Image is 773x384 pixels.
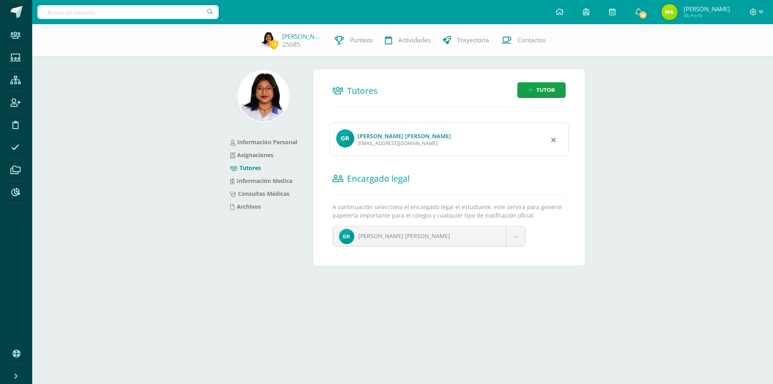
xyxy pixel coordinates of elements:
[230,164,261,172] a: Tutores
[260,31,276,48] img: f868bdb150714739d72f598b035a5ee3.png
[639,10,647,19] span: 18
[333,226,525,246] a: [PERSON_NAME] [PERSON_NAME]
[661,4,678,20] img: 6b1e82ac4bc77c91773989d943013bd5.png
[269,39,278,49] span: 14
[230,190,289,197] a: Consultas Médicas
[230,203,261,210] a: Archivos
[379,24,437,56] a: Actividades
[282,40,300,49] a: 25085
[230,177,292,185] a: Información Medica
[37,5,219,19] input: Busca un usuario...
[684,12,730,19] span: Mi Perfil
[358,232,450,240] span: [PERSON_NAME] [PERSON_NAME]
[230,138,297,146] a: Información Personal
[339,229,354,244] img: d7f1c9a341adf521a06aaa45bba03816.png
[282,32,322,40] a: [PERSON_NAME]
[536,83,555,98] span: Tutor
[457,36,489,44] span: Trayectoria
[551,135,556,144] div: Remover
[333,203,566,220] p: A continuación selecciona el encargado legal el estudiante, este servirá para generar papelería i...
[358,140,451,147] div: [EMAIL_ADDRESS][DOMAIN_NAME]
[517,82,566,98] a: Tutor
[230,151,273,159] a: Asignaciones
[437,24,495,56] a: Trayectoria
[347,173,409,184] span: Encargado legal
[495,24,552,56] a: Contactos
[398,36,431,44] span: Actividades
[684,5,730,13] span: [PERSON_NAME]
[329,24,379,56] a: Punteos
[347,85,378,96] span: Tutores
[358,132,451,140] a: [PERSON_NAME] [PERSON_NAME]
[336,129,354,147] img: profile image
[517,36,546,44] span: Contactos
[350,36,373,44] span: Punteos
[238,71,289,121] img: 1fe8f268143df45087eecf8020b3b456.png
